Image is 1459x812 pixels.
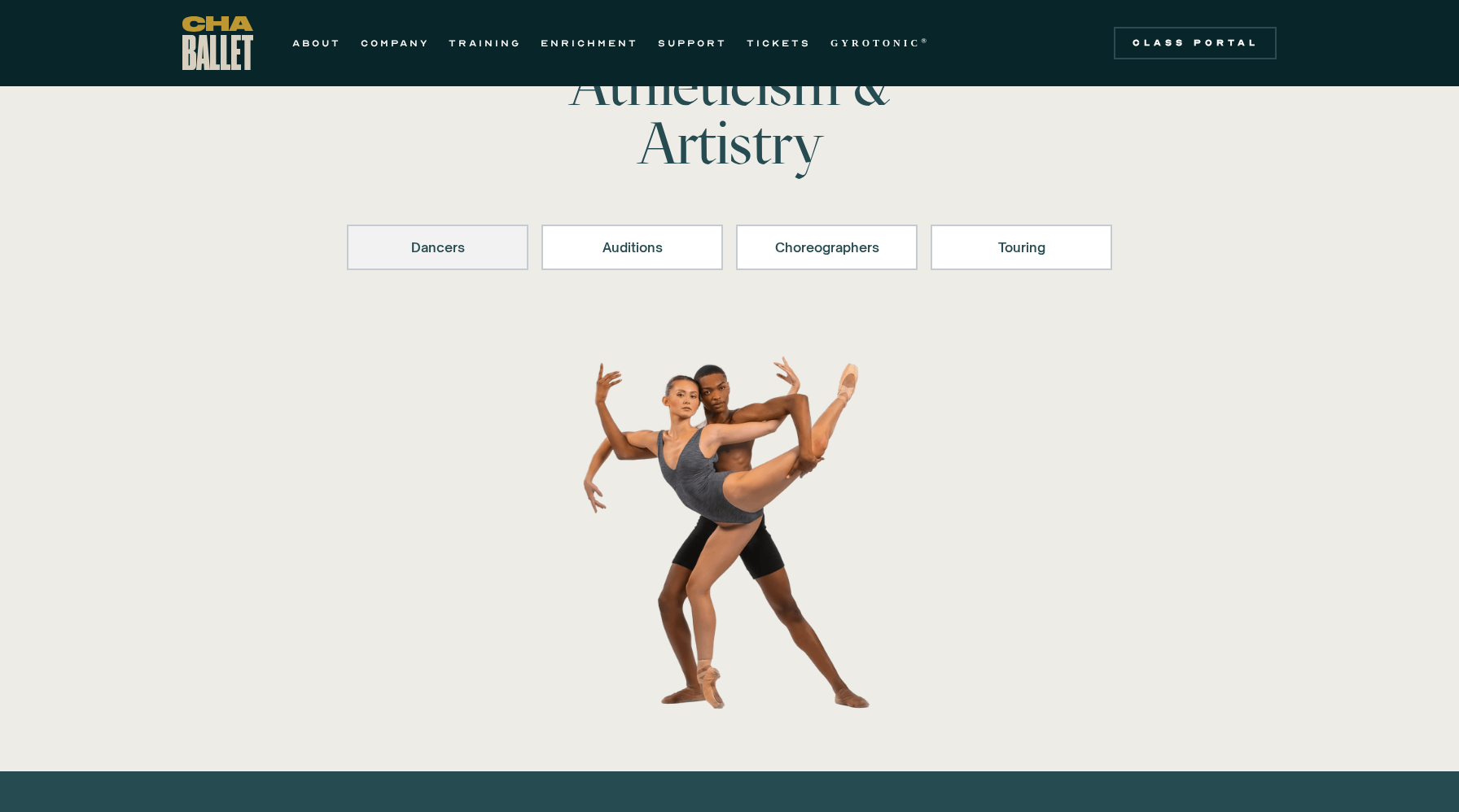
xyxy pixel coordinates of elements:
div: Auditions [563,238,702,257]
a: GYROTONIC® [830,33,930,53]
a: ENRICHMENT [541,33,638,53]
a: Class Portal [1114,27,1277,59]
a: TRAINING [449,33,521,53]
a: home [182,16,253,70]
div: Dancers [368,238,507,257]
a: Dancers [347,225,528,270]
a: Touring [931,225,1112,270]
a: SUPPORT [658,33,727,53]
sup: ® [921,37,930,45]
div: Class Portal [1124,37,1267,50]
a: Auditions [541,225,723,270]
a: TICKETS [747,33,811,53]
a: COMPANY [361,33,429,53]
strong: GYROTONIC [830,37,921,49]
div: Choreographers [757,238,896,257]
a: Choreographers [736,225,918,270]
a: ABOUT [292,33,341,53]
h1: Athleticism & Artistry [475,55,984,172]
div: Touring [952,238,1091,257]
